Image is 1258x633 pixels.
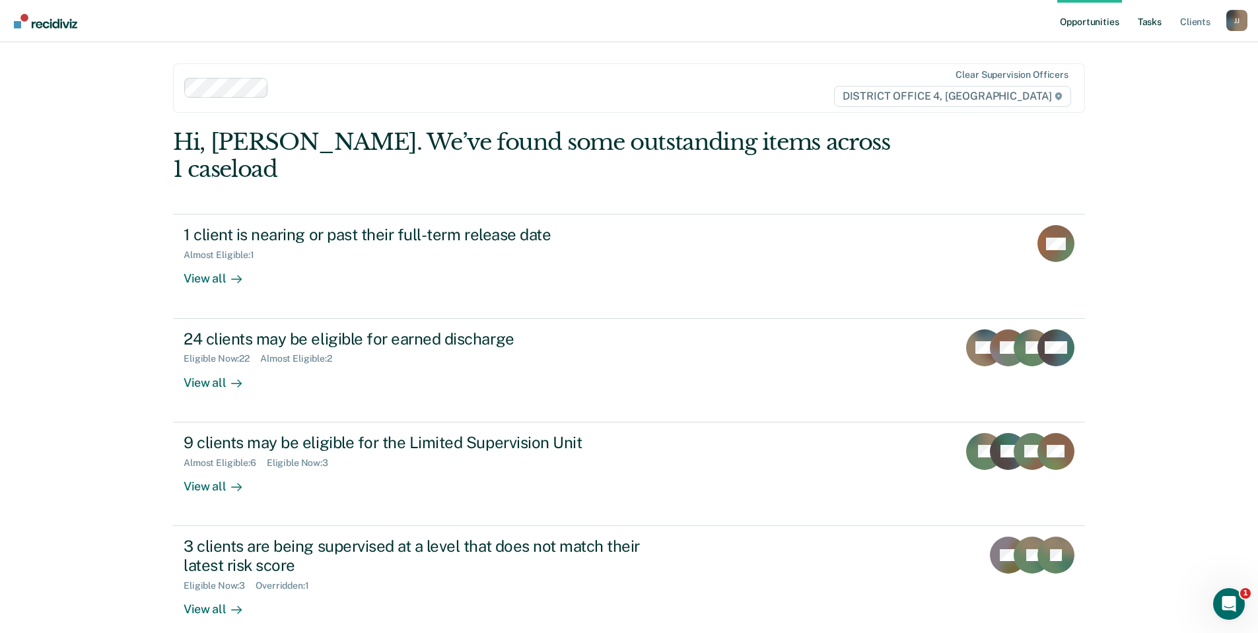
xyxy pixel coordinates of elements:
[184,433,647,452] div: 9 clients may be eligible for the Limited Supervision Unit
[184,329,647,349] div: 24 clients may be eligible for earned discharge
[956,69,1068,81] div: Clear supervision officers
[834,86,1071,107] span: DISTRICT OFFICE 4, [GEOGRAPHIC_DATA]
[173,319,1085,422] a: 24 clients may be eligible for earned dischargeEligible Now:22Almost Eligible:2View all
[173,129,903,183] div: Hi, [PERSON_NAME]. We’ve found some outstanding items across 1 caseload
[1226,10,1247,31] button: Profile dropdown button
[184,468,258,494] div: View all
[173,214,1085,318] a: 1 client is nearing or past their full-term release dateAlmost Eligible:1View all
[184,261,258,286] div: View all
[173,422,1085,526] a: 9 clients may be eligible for the Limited Supervision UnitAlmost Eligible:6Eligible Now:3View all
[184,353,260,364] div: Eligible Now : 22
[1226,10,1247,31] div: J J
[1240,588,1251,599] span: 1
[184,591,258,616] div: View all
[184,225,647,244] div: 1 client is nearing or past their full-term release date
[184,537,647,575] div: 3 clients are being supervised at a level that does not match their latest risk score
[184,457,267,469] div: Almost Eligible : 6
[1213,588,1245,620] iframe: Intercom live chat
[184,250,265,261] div: Almost Eligible : 1
[267,457,339,469] div: Eligible Now : 3
[14,14,77,28] img: Recidiviz
[256,580,319,591] div: Overridden : 1
[260,353,343,364] div: Almost Eligible : 2
[184,364,258,390] div: View all
[184,580,256,591] div: Eligible Now : 3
